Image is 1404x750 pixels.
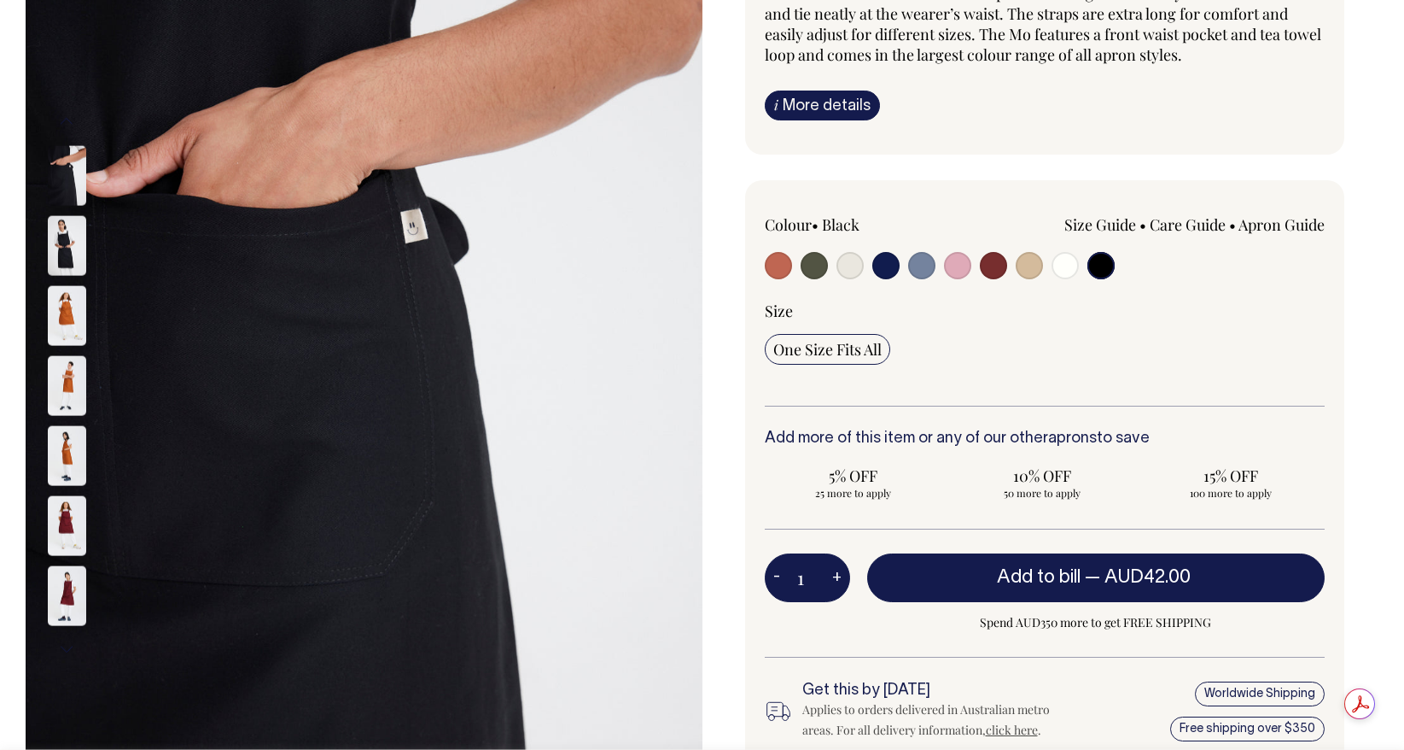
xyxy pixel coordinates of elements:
span: 50 more to apply [961,486,1122,500]
button: - [765,561,789,595]
span: AUD42.00 [1104,569,1191,586]
img: burgundy [48,495,86,555]
input: 10% OFF 50 more to apply [953,460,1131,505]
img: black [48,145,86,205]
span: • [812,214,819,235]
img: burgundy [48,565,86,625]
h6: Get this by [DATE] [802,683,1070,700]
span: 5% OFF [773,466,935,486]
h6: Add more of this item or any of our other to save [765,431,1325,448]
button: Add to bill —AUD42.00 [867,554,1325,601]
span: • [1229,214,1236,235]
input: 15% OFF 100 more to apply [1141,460,1320,505]
button: Next [54,630,79,669]
span: 100 more to apply [1150,486,1311,500]
img: rust [48,355,86,415]
button: + [824,561,850,595]
a: aprons [1048,431,1097,446]
a: Size Guide [1064,214,1136,235]
span: i [774,96,778,114]
a: iMore details [765,91,880,120]
span: — [1085,569,1195,586]
span: Add to bill [997,569,1081,586]
input: 5% OFF 25 more to apply [765,460,943,505]
span: Spend AUD350 more to get FREE SHIPPING [867,612,1325,633]
div: Applies to orders delivered in Australian metro areas. For all delivery information, . [802,700,1070,741]
div: Size [765,301,1325,321]
a: click here [986,722,1038,738]
span: One Size Fits All [773,339,882,360]
img: black [48,215,86,275]
label: Black [822,214,859,235]
img: rust [48,285,86,345]
a: Apron Guide [1238,214,1325,235]
img: rust [48,425,86,485]
span: 10% OFF [961,466,1122,486]
button: Previous [54,103,79,141]
div: Colour [765,214,989,235]
span: 25 more to apply [773,486,935,500]
input: One Size Fits All [765,334,890,365]
span: • [1139,214,1146,235]
span: 15% OFF [1150,466,1311,486]
a: Care Guide [1150,214,1226,235]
